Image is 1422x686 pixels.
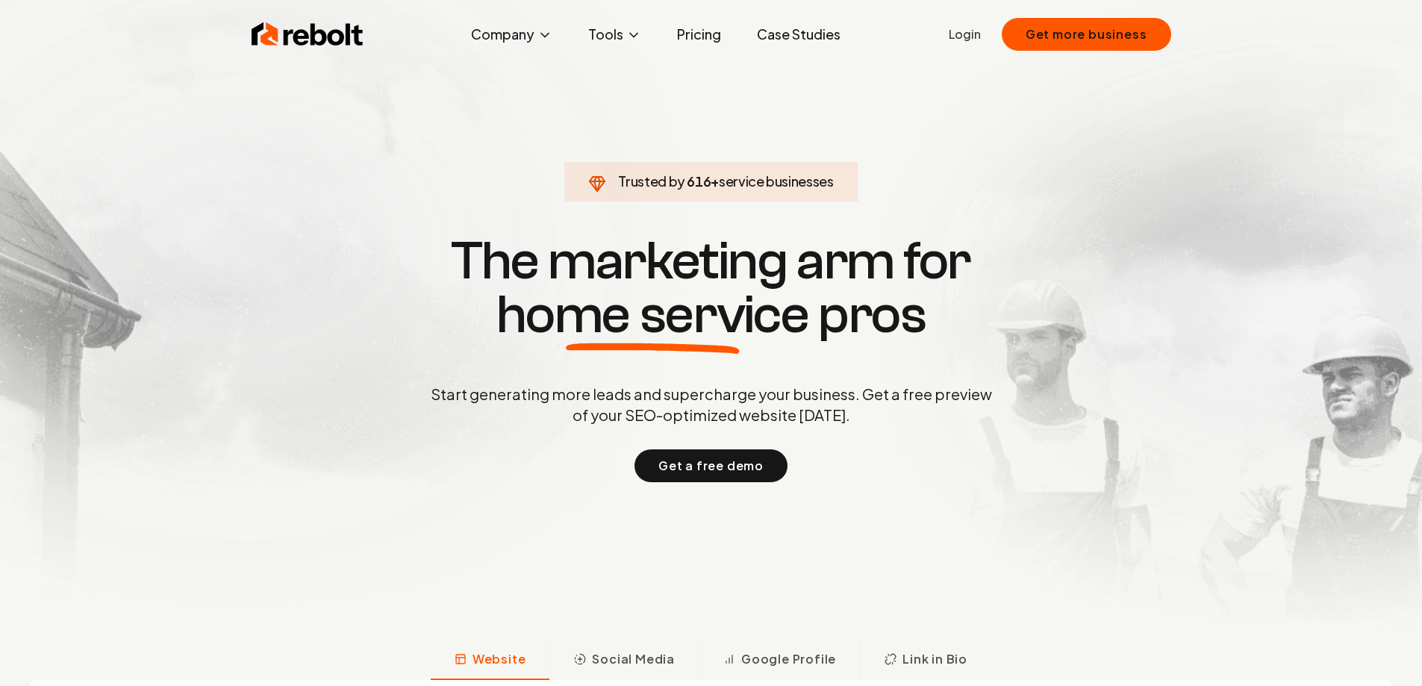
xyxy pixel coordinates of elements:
span: 616 [687,171,711,192]
button: Social Media [549,641,699,680]
button: Get a free demo [634,449,788,482]
button: Link in Bio [860,641,991,680]
a: Login [949,25,981,43]
h1: The marketing arm for pros [353,234,1070,342]
span: service businesses [719,172,834,190]
img: Rebolt Logo [252,19,364,49]
button: Website [431,641,550,680]
span: Social Media [592,650,675,668]
button: Get more business [1002,18,1171,51]
p: Start generating more leads and supercharge your business. Get a free preview of your SEO-optimiz... [428,384,995,425]
button: Google Profile [699,641,860,680]
span: home service [496,288,809,342]
span: + [711,172,719,190]
a: Case Studies [745,19,852,49]
span: Trusted by [618,172,685,190]
span: Website [473,650,526,668]
span: Google Profile [741,650,836,668]
span: Link in Bio [902,650,967,668]
button: Company [459,19,564,49]
a: Pricing [665,19,733,49]
button: Tools [576,19,653,49]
